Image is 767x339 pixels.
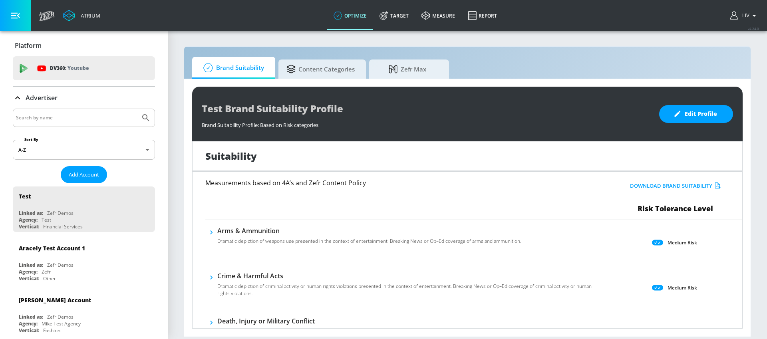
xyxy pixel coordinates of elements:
div: Test [19,192,31,200]
div: Vertical: [19,223,39,230]
button: Download Brand Suitability [628,180,723,192]
div: DV360: Youtube [13,56,155,80]
p: Platform [15,41,42,50]
button: Add Account [61,166,107,183]
div: Aracely Test Account 1Linked as:Zefr DemosAgency:ZefrVertical:Other [13,238,155,284]
a: Atrium [63,10,100,22]
div: TestLinked as:Zefr DemosAgency:TestVertical:Financial Services [13,186,155,232]
div: Agency: [19,216,38,223]
button: Edit Profile [659,105,733,123]
div: A-Z [13,140,155,160]
div: Brand Suitability Profile: Based on Risk categories [202,117,651,129]
h6: Arms & Ammunition [217,226,521,235]
div: Arms & AmmunitionDramatic depiction of weapons use presented in the context of entertainment. Bre... [217,226,521,250]
div: Platform [13,34,155,57]
div: Financial Services [43,223,83,230]
h1: Suitability [205,149,257,163]
div: Vertical: [19,275,39,282]
a: optimize [327,1,373,30]
span: Brand Suitability [200,58,264,77]
p: DV360: [50,64,89,73]
div: Agency: [19,268,38,275]
div: Agency: [19,320,38,327]
span: Content Categories [286,59,355,79]
span: Zefr Max [377,59,438,79]
p: Medium Risk [668,238,697,247]
div: Linked as: [19,313,43,320]
div: Atrium [77,12,100,19]
div: Vertical: [19,327,39,334]
div: [PERSON_NAME] AccountLinked as:Zefr DemosAgency:Mike Test AgencyVertical:Fashion [13,290,155,336]
span: Edit Profile [675,109,717,119]
div: Zefr Demos [47,262,74,268]
button: Liv [730,11,759,20]
p: Dramatic depiction of criminal activity or human rights violations presented in the context of en... [217,283,596,297]
h6: Crime & Harmful Acts [217,272,596,280]
a: Target [373,1,415,30]
div: Linked as: [19,210,43,216]
span: Risk Tolerance Level [638,204,713,213]
span: v 4.24.0 [748,26,759,31]
p: Advertiser [26,93,58,102]
div: Fashion [43,327,60,334]
h6: Measurements based on 4A’s and Zefr Content Policy [205,180,563,186]
div: Linked as: [19,262,43,268]
a: measure [415,1,461,30]
div: Advertiser [13,87,155,109]
p: Youtube [68,64,89,72]
div: Test [42,216,51,223]
div: Other [43,275,56,282]
span: login as: liv.ho@zefr.com [739,13,749,18]
div: Zefr Demos [47,313,74,320]
p: Dramatic depiction of death, injury, or military conflict presented in the context of entertainme... [217,328,581,335]
div: Aracely Test Account 1 [19,244,85,252]
div: Zefr Demos [47,210,74,216]
div: Mike Test Agency [42,320,81,327]
label: Sort By [23,137,40,142]
div: [PERSON_NAME] Account [19,296,91,304]
p: Dramatic depiction of weapons use presented in the context of entertainment. Breaking News or Op–... [217,238,521,245]
a: Report [461,1,503,30]
div: Zefr [42,268,51,275]
input: Search by name [16,113,137,123]
span: Add Account [69,170,99,179]
h6: Death, Injury or Military Conflict [217,317,581,325]
p: Medium Risk [668,283,697,292]
div: Crime & Harmful ActsDramatic depiction of criminal activity or human rights violations presented ... [217,272,596,302]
